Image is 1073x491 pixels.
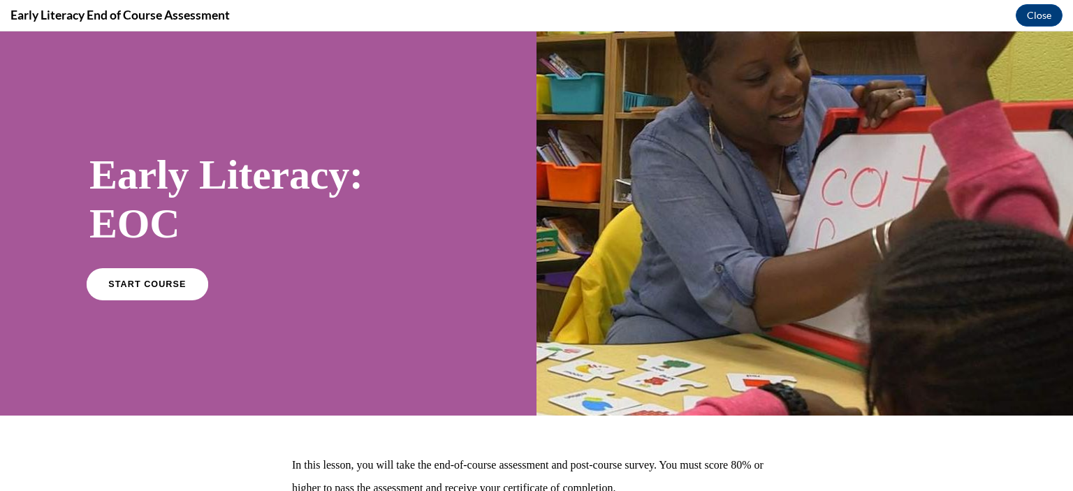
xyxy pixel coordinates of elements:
a: START COURSE [87,236,208,268]
button: Close [1016,4,1063,27]
h1: Early Literacy: EOC [89,119,447,217]
p: In this lesson, you will take the end-of-course assessment and post-course survey. You must score... [292,422,781,468]
span: START COURSE [108,247,186,258]
h4: Early Literacy End of Course Assessment [10,6,230,24]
